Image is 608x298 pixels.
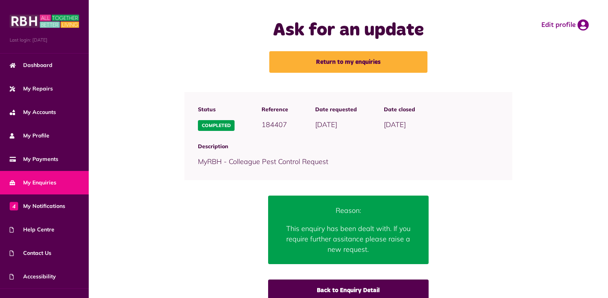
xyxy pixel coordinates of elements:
a: Return to my enquiries [269,51,427,73]
img: MyRBH [10,13,79,29]
h1: Ask for an update [226,19,471,42]
a: Edit profile [541,19,589,31]
span: Reference [262,105,288,114]
span: [DATE] [384,120,406,129]
span: Completed [198,120,235,131]
span: Date closed [384,105,415,114]
span: [DATE] [315,120,337,129]
span: MyRBH - Colleague Pest Control Request [198,157,328,166]
span: Description [198,142,499,151]
p: This enquiry has been dealt with. If you require further assitance please raise a new request. [280,223,417,254]
span: Status [198,105,235,114]
span: 184407 [262,120,287,129]
span: My Enquiries [10,179,56,187]
span: My Repairs [10,85,53,93]
span: Dashboard [10,61,52,69]
p: Reason: [280,205,417,216]
span: Contact Us [10,249,51,257]
span: Accessibility [10,273,56,281]
span: Date requested [315,105,357,114]
span: Help Centre [10,226,54,234]
span: Last login: [DATE] [10,37,79,44]
span: 4 [10,202,18,210]
span: My Profile [10,132,49,140]
span: My Payments [10,155,58,163]
span: My Notifications [10,202,65,210]
span: My Accounts [10,108,56,116]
